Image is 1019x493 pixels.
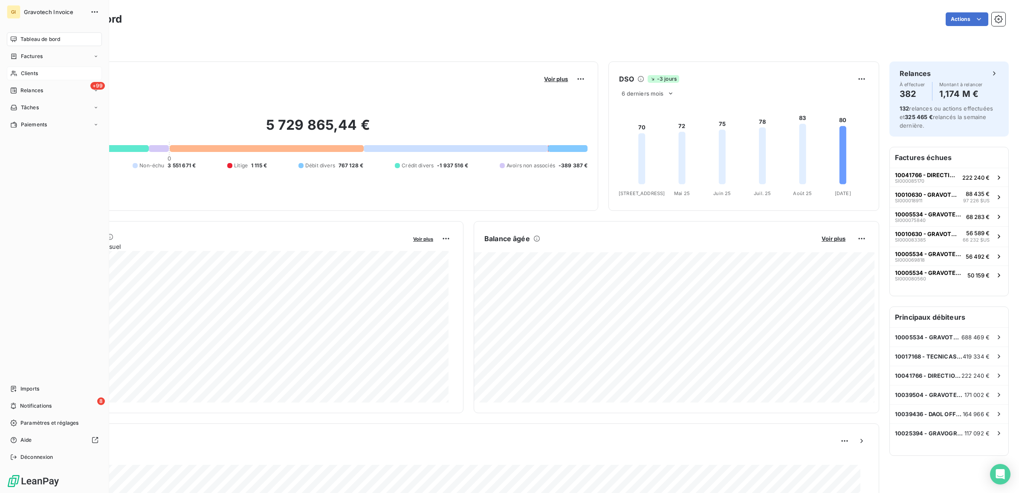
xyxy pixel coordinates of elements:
span: À effectuer [900,82,925,87]
span: Tâches [21,104,39,111]
span: 222 240 € [961,372,990,379]
span: 50 159 € [967,272,990,279]
span: Voir plus [544,76,568,82]
h6: Principaux débiteurs [890,307,1008,327]
span: -1 937 516 € [437,162,468,169]
span: Déconnexion [20,453,53,461]
span: Voir plus [413,236,433,242]
span: 10005534 - GRAVOTEKNIK IC VE DIS TICARET LTD STI. [895,269,964,276]
span: Non-échu [139,162,164,169]
span: SI000075840 [895,218,926,223]
span: Montant à relancer [939,82,983,87]
tspan: [STREET_ADDRESS] [619,190,665,196]
a: Aide [7,433,102,447]
span: SI000018911 [895,198,922,203]
button: Voir plus [819,235,848,242]
span: Litige [234,162,248,169]
span: 10039436 - DAOL OFFICE SUPPLIES LTD [895,411,963,417]
span: 10005534 - GRAVOTEKNIK IC VE DIS TICARET LTD STI. [895,251,962,257]
span: 10010630 - GRAVOTECH LTDA [895,230,959,237]
span: 10041766 - DIRECTION DU SERVICE DE SOUTIEN DE LA FLOTTE [895,172,959,178]
button: 10005534 - GRAVOTEKNIK IC VE DIS TICARET LTD STI.SI00006981856 492 € [890,247,1008,265]
span: 56 589 € [966,230,990,236]
span: 222 240 € [962,174,990,181]
span: SI000085170 [895,178,924,184]
span: 68 283 € [966,213,990,220]
span: Notifications [20,402,52,410]
button: Voir plus [541,75,570,83]
img: Logo LeanPay [7,474,60,488]
span: 66 232 $US [963,236,990,244]
span: Factures [21,53,43,60]
button: 10005534 - GRAVOTEKNIK IC VE DIS TICARET LTD STI.SI00008056050 159 € [890,265,1008,284]
tspan: Août 25 [793,190,812,196]
h6: Relances [900,68,931,79]
div: Open Intercom Messenger [990,464,1010,484]
span: Débit divers [305,162,335,169]
span: SI000083385 [895,237,926,242]
span: SI000080560 [895,276,926,281]
span: 3 551 671 € [168,162,196,169]
tspan: Juin 25 [714,190,731,196]
span: 8 [97,397,105,405]
button: Voir plus [411,235,436,242]
span: 56 492 € [966,253,990,260]
button: 10010630 - GRAVOTECH LTDASI00001891188 435 €97 226 $US [890,187,1008,207]
span: 688 469 € [961,334,990,341]
h6: DSO [619,74,634,84]
button: 10041766 - DIRECTION DU SERVICE DE SOUTIEN DE LA FLOTTESI000085170222 240 € [890,168,1008,187]
h4: 382 [900,87,925,101]
span: -3 jours [648,75,679,83]
span: 10005534 - GRAVOTEKNIK IC VE DIS TICARET LTD STI. [895,334,961,341]
span: 10039504 - GRAVOTECH DANMARK ApS [895,391,964,398]
span: +99 [90,82,105,90]
span: 117 092 € [964,430,990,437]
span: Voir plus [822,235,845,242]
span: Clients [21,70,38,77]
span: 767 128 € [339,162,363,169]
span: Paramètres et réglages [20,419,78,427]
h4: 1,174 M € [939,87,983,101]
span: 10041766 - DIRECTION DU SERVICE DE SOUTIEN DE LA FLOTTE [895,372,961,379]
tspan: Juil. 25 [754,190,771,196]
div: GI [7,5,20,19]
button: 10010630 - GRAVOTECH LTDASI00008338556 589 €66 232 $US [890,226,1008,247]
span: -389 387 € [559,162,588,169]
span: Aide [20,436,32,444]
span: 10017168 - TECNICAS DEL GRABADO S.A. [895,353,963,360]
span: 10025394 - GRAVOGRAPH NORGE A/S [895,430,964,437]
span: 6 derniers mois [622,90,663,97]
tspan: Mai 25 [674,190,690,196]
span: 97 226 $US [963,197,990,204]
span: 132 [900,105,909,112]
span: 171 002 € [964,391,990,398]
span: 1 115 € [251,162,267,169]
span: Chiffre d'affaires mensuel [48,242,407,251]
span: Crédit divers [402,162,434,169]
h2: 5 729 865,44 € [48,117,588,142]
span: 325 465 € [905,114,932,120]
h6: Factures échues [890,147,1008,168]
span: relances ou actions effectuées et relancés la semaine dernière. [900,105,993,129]
span: 10010630 - GRAVOTECH LTDA [895,191,960,198]
span: 164 966 € [963,411,990,417]
tspan: [DATE] [835,190,851,196]
span: Avoirs non associés [507,162,555,169]
span: 10005534 - GRAVOTEKNIK IC VE DIS TICARET LTD STI. [895,211,963,218]
span: 419 334 € [963,353,990,360]
span: Gravotech Invoice [24,9,85,15]
span: Paiements [21,121,47,128]
span: Tableau de bord [20,35,60,43]
span: Imports [20,385,39,393]
span: SI000069818 [895,257,925,263]
button: 10005534 - GRAVOTEKNIK IC VE DIS TICARET LTD STI.SI00007584068 283 € [890,207,1008,226]
span: 88 435 € [966,190,990,197]
button: Actions [946,12,988,26]
h6: Balance âgée [484,233,530,244]
span: Relances [20,87,43,94]
span: 0 [168,155,171,162]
